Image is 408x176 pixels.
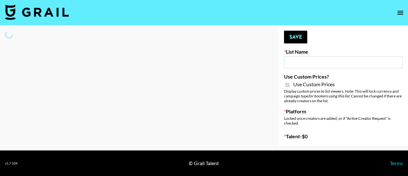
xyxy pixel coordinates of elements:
div: v 1.7.104 [5,161,18,165]
label: Talent - $ 0 [284,133,403,140]
em: for bookers using this list [308,94,349,98]
button: open drawer [394,6,407,19]
button: Save [284,31,307,43]
div: © Grail Talent [189,160,219,166]
label: List Name [284,49,403,55]
a: Terms [390,160,403,166]
span: Use Custom Prices [293,81,335,88]
label: Platform [284,108,403,115]
label: Use Custom Prices? [284,73,403,80]
img: Grail Talent [5,4,69,20]
div: Locked once creators are added, or if "Active Creator Request" is checked. [284,116,403,126]
div: Display custom prices to list viewers. Note: This will lock currency and campaign type . Cannot b... [284,89,403,103]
